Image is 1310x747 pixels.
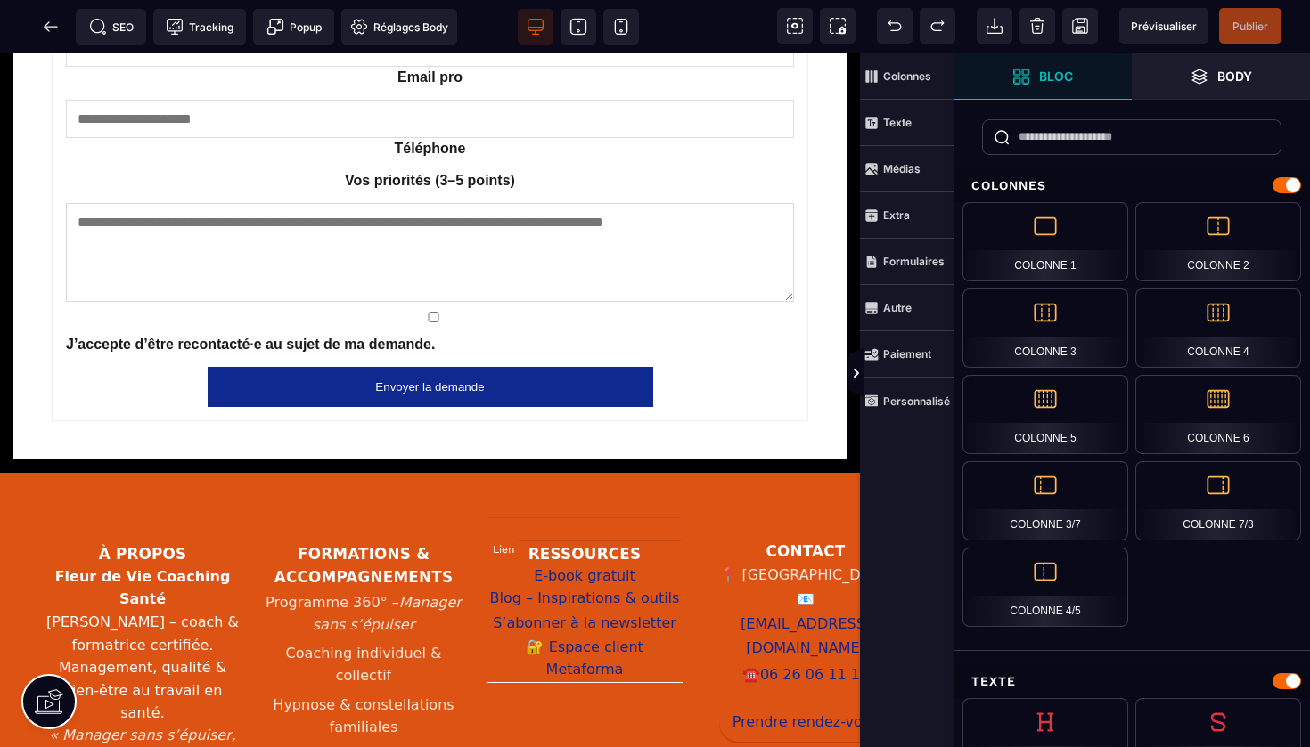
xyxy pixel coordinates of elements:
[860,285,954,331] span: Autre
[493,558,676,582] a: S’abonner à la newsletter
[33,9,69,45] span: Retour
[1217,69,1252,83] strong: Body
[708,509,904,635] address: 📍 [GEOGRAPHIC_DATA] 📧 ☎️
[860,331,954,378] span: Paiement
[266,535,462,587] li: Programme 360° –
[1232,20,1268,33] span: Publier
[883,208,910,222] strong: Extra
[1135,202,1301,281] div: Colonne 2
[45,671,241,716] p: « Manager sans s’épuiser, c’est possible. »
[883,347,931,361] strong: Paiement
[954,665,1310,698] div: Texte
[820,8,856,44] span: Capture d'écran
[518,9,553,45] span: Voir bureau
[490,534,680,558] a: Blog – Inspirations & outils
[883,162,921,175] strong: Médias
[208,313,653,353] button: Envoyer la demande
[883,255,945,268] strong: Formulaires
[253,9,334,45] span: Créer une alerte modale
[1219,8,1281,44] span: Enregistrer le contenu
[760,608,869,635] a: 06 26 06 11 14
[1135,375,1301,454] div: Colonne 6
[266,689,462,741] li: Conseil en management & qualité
[603,9,639,45] span: Voir mobile
[561,9,596,45] span: Voir tablette
[1119,8,1208,44] span: Aperçu
[487,489,683,512] h3: Ressources
[341,9,457,45] span: Favicon
[708,489,904,507] h3: Contact
[1019,8,1055,44] span: Nettoyage
[860,100,954,146] span: Texte
[266,637,462,689] li: Hypnose & constellations familiales
[860,146,954,192] span: Médias
[313,540,462,580] em: Manager sans s’épuiser
[977,8,1012,44] span: Importer
[962,288,1128,368] div: Colonne 3
[883,394,950,408] strong: Personnalisé
[55,515,231,555] strong: Fleur de Vie Coaching Santé
[962,202,1128,281] div: Colonne 1
[920,8,955,44] span: Rétablir
[66,280,435,303] label: J’accepte d’être recontacté·e au sujet de ma demande.
[266,586,462,637] li: Coaching individuel & collectif
[66,13,794,36] label: Email pro
[962,375,1128,454] div: Colonne 5
[166,18,233,36] span: Tracking
[487,512,683,629] nav: Liens ressources
[860,239,954,285] span: Formulaires
[860,192,954,239] span: Extra
[66,85,794,107] label: Téléphone
[1131,20,1197,33] span: Prévisualiser
[962,461,1128,540] div: Colonne 3/7
[954,169,1310,202] div: Colonnes
[266,489,462,535] h3: Formations & accompagnements
[350,18,448,36] span: Réglages Body
[534,513,635,532] a: E-book gratuit
[954,347,971,401] span: Afficher les vues
[1062,8,1098,44] span: Enregistrer
[962,548,1128,627] div: Colonne 4/5
[883,116,912,129] strong: Texte
[89,18,134,36] span: SEO
[1135,288,1301,368] div: Colonne 4
[883,69,931,83] strong: Colonnes
[708,557,904,608] a: [EMAIL_ADDRESS][DOMAIN_NAME]
[1135,461,1301,540] div: Colonne 7/3
[777,8,813,44] span: Voir les composants
[45,512,241,671] p: [PERSON_NAME] – coach & formatrice certifiée. Management, qualité & bien-être au travail en santé.
[877,8,913,44] span: Défaire
[76,9,146,45] span: Métadata SEO
[66,117,794,139] label: Vos priorités (3–5 points)
[153,9,246,45] span: Code de suivi
[860,378,954,424] span: Personnalisé
[266,18,322,36] span: Popup
[883,301,912,314] strong: Autre
[1039,69,1073,83] strong: Bloc
[1132,53,1310,100] span: Ouvrir les calques
[45,489,241,512] h3: À propos
[860,53,954,100] span: Colonnes
[954,53,1132,100] span: Ouvrir les blocs
[719,649,891,688] a: Prendre rendez-vous
[487,582,683,629] a: Espace client Metaforma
